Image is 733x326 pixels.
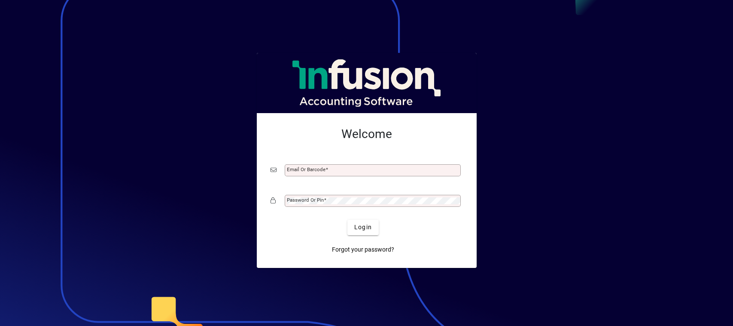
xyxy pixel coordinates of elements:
mat-label: Email or Barcode [287,166,325,172]
span: Login [354,223,372,232]
span: Forgot your password? [332,245,394,254]
h2: Welcome [271,127,463,141]
a: Forgot your password? [328,242,398,258]
mat-label: Password or Pin [287,197,324,203]
button: Login [347,220,379,235]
